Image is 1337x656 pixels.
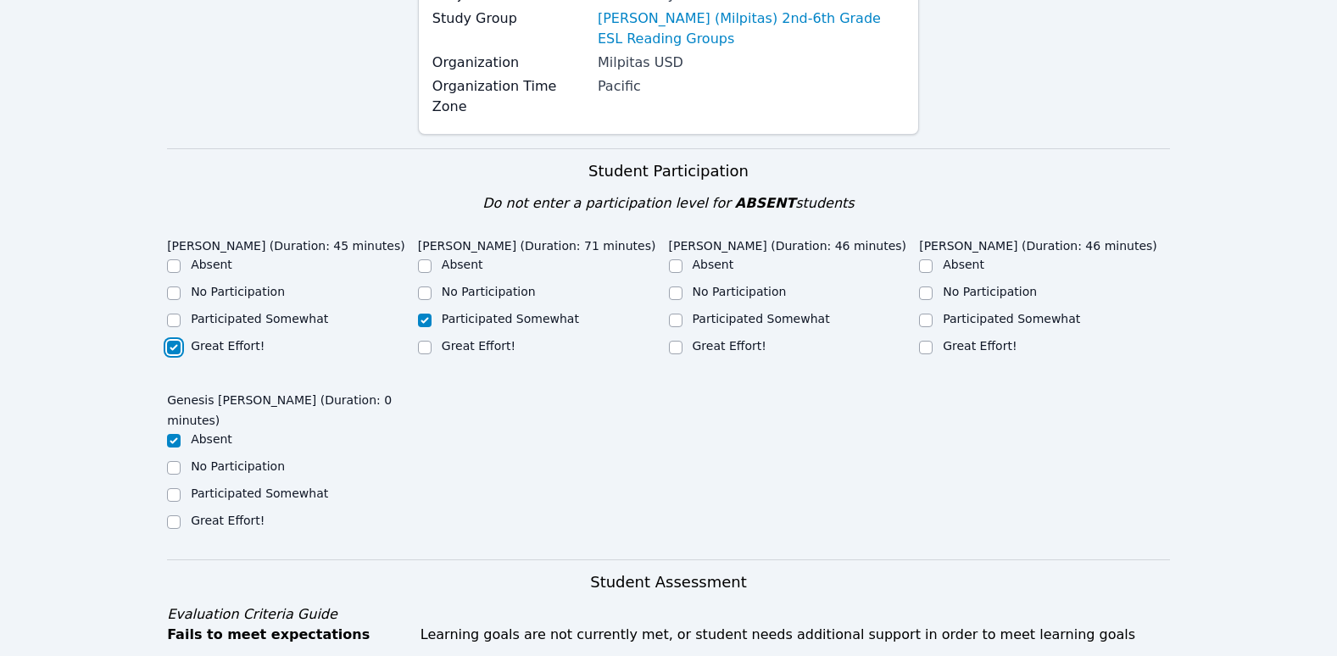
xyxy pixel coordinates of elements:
label: Organization Time Zone [432,76,588,117]
label: Participated Somewhat [191,486,328,500]
div: Pacific [598,76,905,97]
h3: Student Participation [167,159,1170,183]
label: Great Effort! [191,514,265,527]
label: No Participation [191,285,285,298]
label: Great Effort! [943,339,1017,353]
label: No Participation [191,459,285,473]
a: [PERSON_NAME] (Milpitas) 2nd-6th Grade ESL Reading Groups [598,8,905,49]
h3: Student Assessment [167,570,1170,594]
label: No Participation [693,285,787,298]
div: Fails to meet expectations [167,625,410,645]
label: Absent [191,258,232,271]
label: Organization [432,53,588,73]
label: Study Group [432,8,588,29]
label: Great Effort! [191,339,265,353]
legend: Genesis [PERSON_NAME] (Duration: 0 minutes) [167,385,418,431]
span: ABSENT [735,195,795,211]
legend: [PERSON_NAME] (Duration: 46 minutes) [919,231,1157,256]
label: Absent [693,258,734,271]
label: Absent [943,258,984,271]
label: Participated Somewhat [191,312,328,325]
label: Participated Somewhat [442,312,579,325]
div: Evaluation Criteria Guide [167,604,1170,625]
label: No Participation [943,285,1037,298]
label: Absent [442,258,483,271]
label: Great Effort! [693,339,766,353]
legend: [PERSON_NAME] (Duration: 45 minutes) [167,231,405,256]
legend: [PERSON_NAME] (Duration: 71 minutes) [418,231,656,256]
div: Milpitas USD [598,53,905,73]
div: Learning goals are not currently met, or student needs additional support in order to meet learni... [421,625,1170,645]
label: Absent [191,432,232,446]
label: Participated Somewhat [693,312,830,325]
label: No Participation [442,285,536,298]
label: Great Effort! [442,339,515,353]
label: Participated Somewhat [943,312,1080,325]
div: Do not enter a participation level for students [167,193,1170,214]
legend: [PERSON_NAME] (Duration: 46 minutes) [669,231,907,256]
